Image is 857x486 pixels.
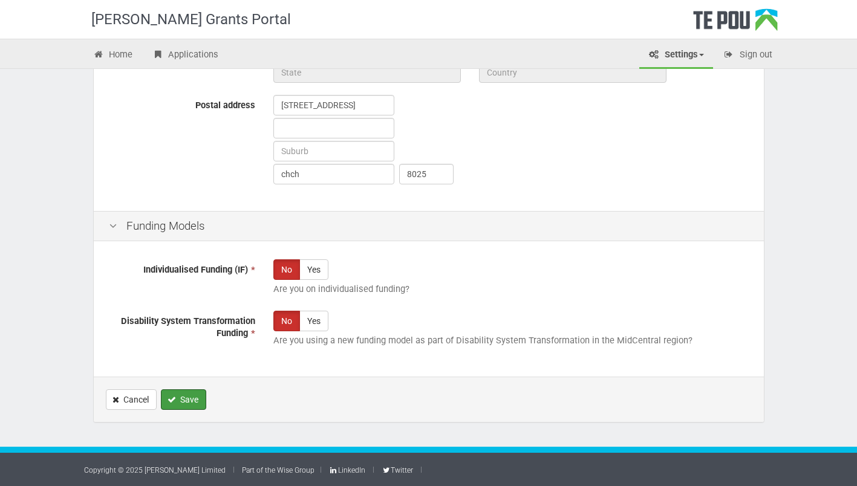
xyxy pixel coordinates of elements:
[299,259,328,280] label: Yes
[639,42,713,69] a: Settings
[143,42,227,69] a: Applications
[94,211,764,242] div: Funding Models
[161,389,206,410] button: Save
[273,259,300,280] label: No
[329,466,365,475] a: LinkedIn
[693,8,778,39] div: Te Pou Logo
[106,389,157,410] a: Cancel
[382,466,413,475] a: Twitter
[273,334,749,347] p: Are you using a new funding model as part of Disability System Transformation in the MidCentral r...
[84,42,142,69] a: Home
[195,100,255,111] span: Postal address
[299,311,328,331] label: Yes
[714,42,781,69] a: Sign out
[273,62,461,83] input: State
[479,62,666,83] input: Country
[143,264,248,275] span: Individualised Funding (IF)
[273,283,749,296] p: Are you on individualised funding?
[273,141,394,161] input: Suburb
[273,164,394,184] input: Town or city
[242,466,314,475] a: Part of the Wise Group
[84,466,226,475] a: Copyright © 2025 [PERSON_NAME] Limited
[273,311,300,331] label: No
[121,316,255,339] span: Disability System Transformation Funding
[399,164,454,184] input: Post code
